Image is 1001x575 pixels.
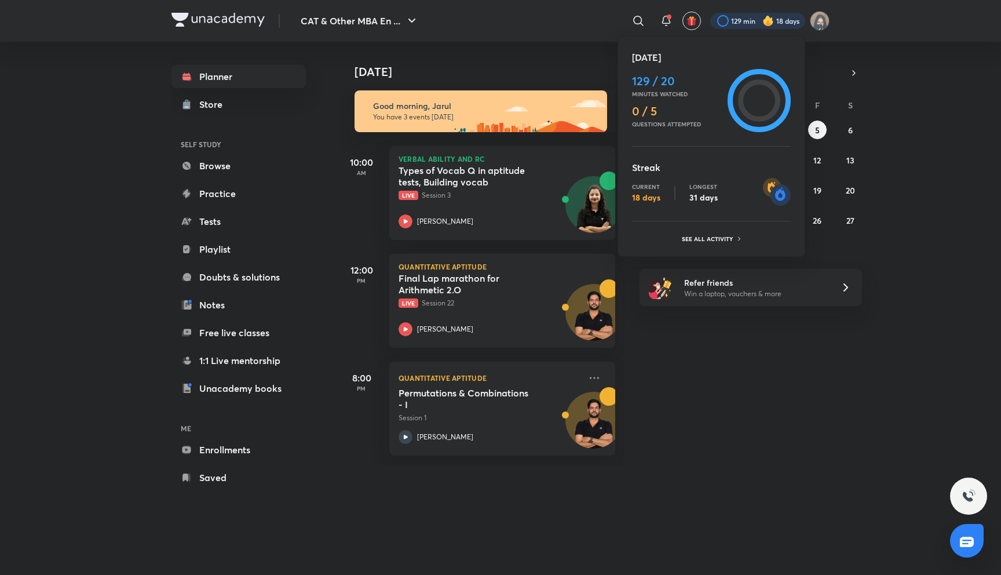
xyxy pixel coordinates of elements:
p: Current [632,183,660,190]
h4: 129 / 20 [632,74,723,88]
p: 31 days [689,192,718,203]
p: See all activity [682,235,736,242]
p: Longest [689,183,718,190]
h4: 0 / 5 [632,104,723,118]
img: streak [763,178,791,206]
p: Minutes watched [632,90,723,97]
h5: Streak [632,161,791,174]
p: Questions attempted [632,121,723,128]
p: 18 days [632,192,660,203]
h5: [DATE] [632,50,791,64]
